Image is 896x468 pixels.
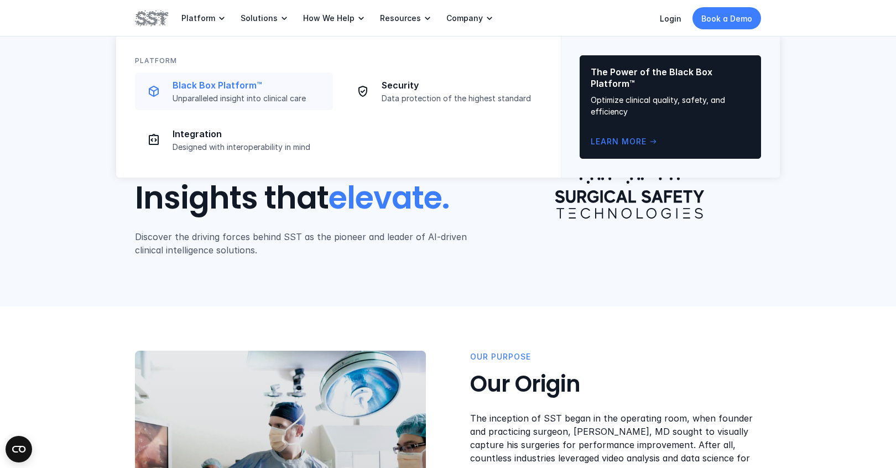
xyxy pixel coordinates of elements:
p: Security [382,80,535,91]
p: PLATFORM [135,55,177,66]
p: Company [446,13,483,23]
p: Black Box Platform™ [173,80,326,91]
h1: Visibility that Insights that [135,105,476,217]
img: Box icon [147,85,160,98]
p: Discover the driving forces behind SST as the pioneer and leader of AI-driven clinical intelligen... [135,230,476,257]
a: The Power of the Black Box Platform™Optimize clinical quality, safety, and efficiencyLearn Morear... [580,55,761,159]
a: Login [660,14,681,23]
p: Solutions [241,13,278,23]
a: Box iconBlack Box Platform™Unparalleled insight into clinical care [135,72,333,110]
img: Integration icon [147,133,160,147]
p: OUR PUrpose [470,351,531,363]
h3: Our Origin [470,370,761,398]
p: Data protection of the highest standard [382,93,535,103]
p: Book a Demo [701,13,752,24]
span: elevate. [329,176,449,220]
p: Optimize clinical quality, safety, and efficiency [591,94,750,117]
p: Platform [181,13,215,23]
p: Designed with interoperability in mind [173,142,326,152]
a: Integration iconIntegrationDesigned with interoperability in mind [135,121,333,159]
img: checkmark icon [356,85,369,98]
p: Learn More [591,136,647,148]
a: Book a Demo [692,7,761,29]
p: Unparalleled insight into clinical care [173,93,326,103]
a: checkmark iconSecurityData protection of the highest standard [344,72,542,110]
p: The Power of the Black Box Platform™ [591,66,750,90]
p: How We Help [303,13,355,23]
button: Open CMP widget [6,436,32,462]
img: SST logo [135,9,168,28]
span: arrow_right_alt [649,137,658,146]
p: Integration [173,128,326,140]
p: Resources [380,13,421,23]
img: Surgical Safety Technologies logo [540,108,719,235]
